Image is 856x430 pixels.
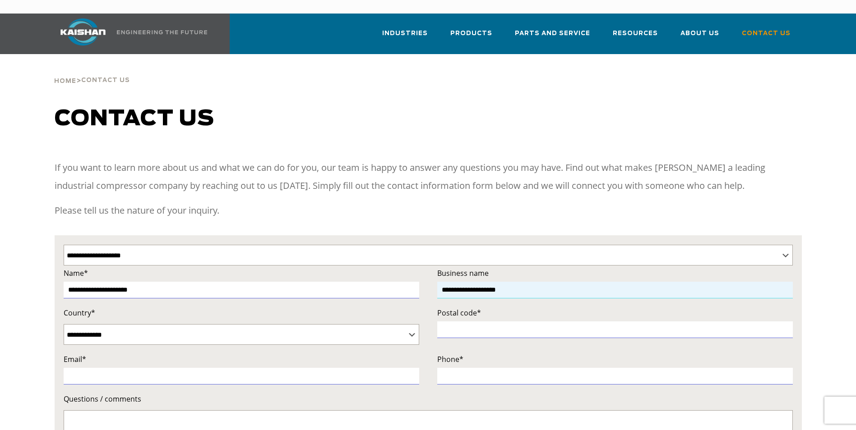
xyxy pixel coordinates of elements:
[742,22,791,52] a: Contact Us
[382,28,428,39] span: Industries
[437,353,793,366] label: Phone*
[613,22,658,52] a: Resources
[117,30,207,34] img: Engineering the future
[680,28,719,39] span: About Us
[49,14,209,54] a: Kaishan USA
[680,22,719,52] a: About Us
[613,28,658,39] span: Resources
[450,22,492,52] a: Products
[64,353,419,366] label: Email*
[64,267,419,279] label: Name*
[515,28,590,39] span: Parts and Service
[437,306,793,319] label: Postal code*
[54,77,76,85] a: Home
[54,54,130,88] div: >
[55,108,214,130] span: Contact us
[81,78,130,83] span: Contact Us
[382,22,428,52] a: Industries
[55,159,802,195] p: If you want to learn more about us and what we can do for you, our team is happy to answer any qu...
[742,28,791,39] span: Contact Us
[64,306,419,319] label: Country*
[55,201,802,220] p: Please tell us the nature of your inquiry.
[437,267,793,279] label: Business name
[515,22,590,52] a: Parts and Service
[54,78,76,84] span: Home
[49,18,117,46] img: kaishan logo
[450,28,492,39] span: Products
